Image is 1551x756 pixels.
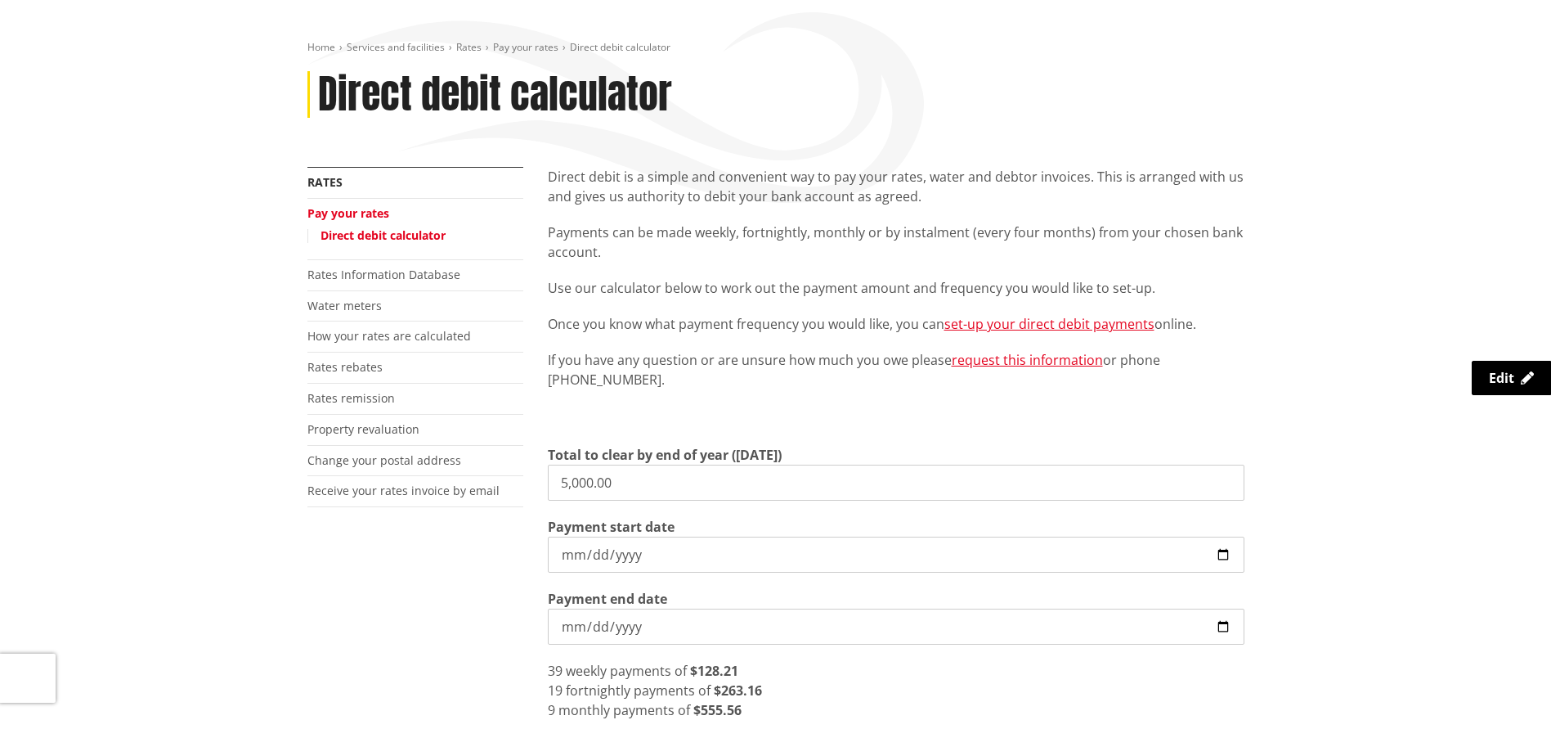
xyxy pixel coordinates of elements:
[307,359,383,375] a: Rates rebates
[307,41,1244,55] nav: breadcrumb
[570,40,670,54] span: Direct debit calculator
[548,445,782,465] label: Total to clear by end of year ([DATE])
[307,174,343,190] a: Rates
[307,452,461,468] a: Change your postal address
[307,390,395,406] a: Rates remission
[558,701,690,719] span: monthly payments of
[1489,369,1514,387] span: Edit
[307,40,335,54] a: Home
[944,315,1154,333] a: set-up your direct debit payments
[566,682,711,700] span: fortnightly payments of
[548,167,1244,206] p: Direct debit is a simple and convenient way to pay your rates, water and debtor invoices. This is...
[548,223,1244,262] p: Payments can be made weekly, fortnightly, monthly or by instalment (every four months) from your ...
[321,227,446,243] a: Direct debit calculator
[307,421,419,437] a: Property revaluation
[693,701,742,719] strong: $555.56
[548,517,675,537] label: Payment start date
[318,71,672,119] h1: Direct debit calculator
[548,701,555,719] span: 9
[548,350,1244,389] p: If you have any question or are unsure how much you owe please or phone [PHONE_NUMBER].
[548,662,563,680] span: 39
[548,314,1244,334] p: Once you know what payment frequency you would like, you can online.
[307,267,460,282] a: Rates Information Database
[456,40,482,54] a: Rates
[1476,687,1535,746] iframe: Messenger Launcher
[566,662,687,680] span: weekly payments of
[307,205,389,221] a: Pay your rates
[347,40,445,54] a: Services and facilities
[548,589,667,609] label: Payment end date
[493,40,558,54] a: Pay your rates
[714,682,762,700] strong: $263.16
[548,278,1244,298] p: Use our calculator below to work out the payment amount and frequency you would like to set-up.
[952,351,1103,369] a: request this information
[548,682,563,700] span: 19
[690,662,738,680] strong: $128.21
[307,483,500,498] a: Receive your rates invoice by email
[1472,361,1551,395] a: Edit
[307,298,382,313] a: Water meters
[307,328,471,344] a: How your rates are calculated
